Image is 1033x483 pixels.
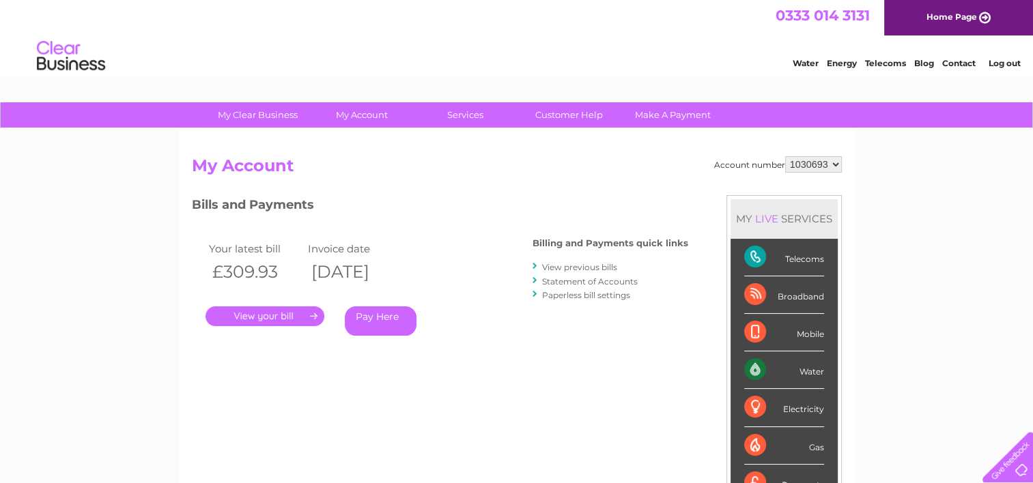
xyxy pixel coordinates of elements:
[776,7,870,24] a: 0333 014 3131
[617,102,729,128] a: Make A Payment
[195,8,840,66] div: Clear Business is a trading name of Verastar Limited (registered in [GEOGRAPHIC_DATA] No. 3667643...
[36,35,106,77] img: logo.png
[942,58,976,68] a: Contact
[865,58,906,68] a: Telecoms
[793,58,819,68] a: Water
[513,102,625,128] a: Customer Help
[744,389,824,426] div: Electricity
[744,351,824,389] div: Water
[914,58,934,68] a: Blog
[305,239,404,258] td: Invoice date
[206,306,324,326] a: .
[744,239,824,276] div: Telecoms
[345,306,416,336] a: Pay Here
[533,238,688,248] h4: Billing and Payments quick links
[201,102,314,128] a: My Clear Business
[206,239,305,258] td: Your latest bill
[542,276,638,287] a: Statement of Accounts
[409,102,522,128] a: Services
[192,156,842,182] h2: My Account
[752,212,781,225] div: LIVE
[744,314,824,351] div: Mobile
[305,102,418,128] a: My Account
[542,290,630,300] a: Paperless bill settings
[192,195,688,219] h3: Bills and Payments
[731,199,838,238] div: MY SERVICES
[827,58,857,68] a: Energy
[206,258,305,286] th: £309.93
[744,276,824,314] div: Broadband
[714,156,842,173] div: Account number
[744,427,824,465] div: Gas
[988,58,1020,68] a: Log out
[305,258,404,286] th: [DATE]
[542,262,617,272] a: View previous bills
